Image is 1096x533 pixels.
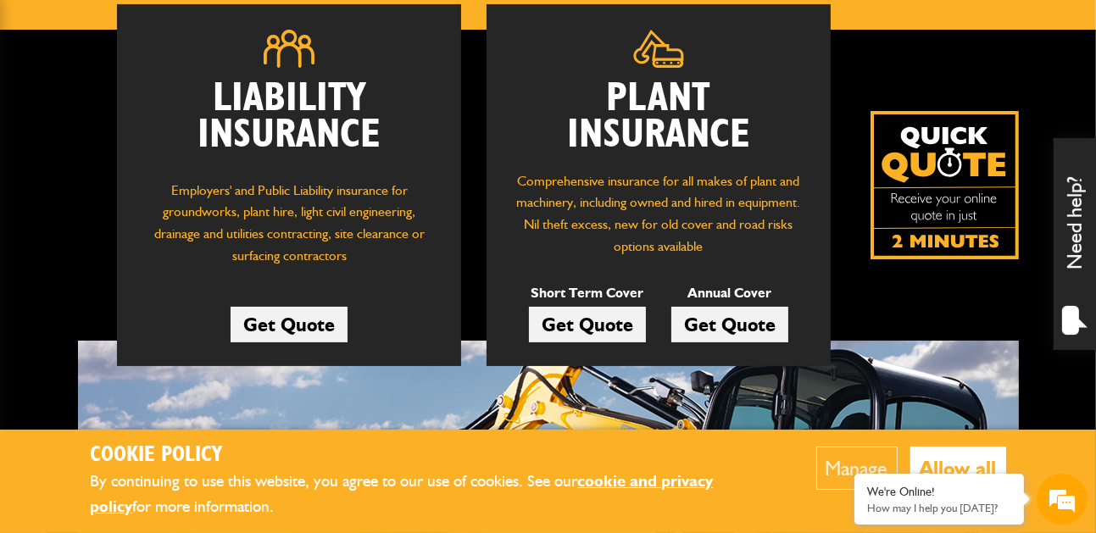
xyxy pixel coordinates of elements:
div: Need help? [1054,138,1096,350]
img: Quick Quote [871,111,1019,259]
p: Comprehensive insurance for all makes of plant and machinery, including owned and hired in equipm... [512,170,805,257]
a: Get your insurance quote isn just 2-minutes [871,111,1019,259]
p: Short Term Cover [529,282,646,304]
p: By continuing to use this website, you agree to our use of cookies. See our for more information. [91,469,765,520]
a: Get Quote [671,307,788,342]
a: cookie and privacy policy [91,471,714,517]
div: We're Online! [867,485,1011,499]
a: Get Quote [529,307,646,342]
p: How may I help you today? [867,502,1011,514]
button: Manage [816,447,898,490]
h2: Liability Insurance [142,81,436,163]
p: Annual Cover [671,282,788,304]
h2: Cookie Policy [91,442,765,469]
a: Get Quote [231,307,348,342]
button: Allow all [910,447,1006,490]
p: Employers' and Public Liability insurance for groundworks, plant hire, light civil engineering, d... [142,180,436,275]
h2: Plant Insurance [512,81,805,153]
